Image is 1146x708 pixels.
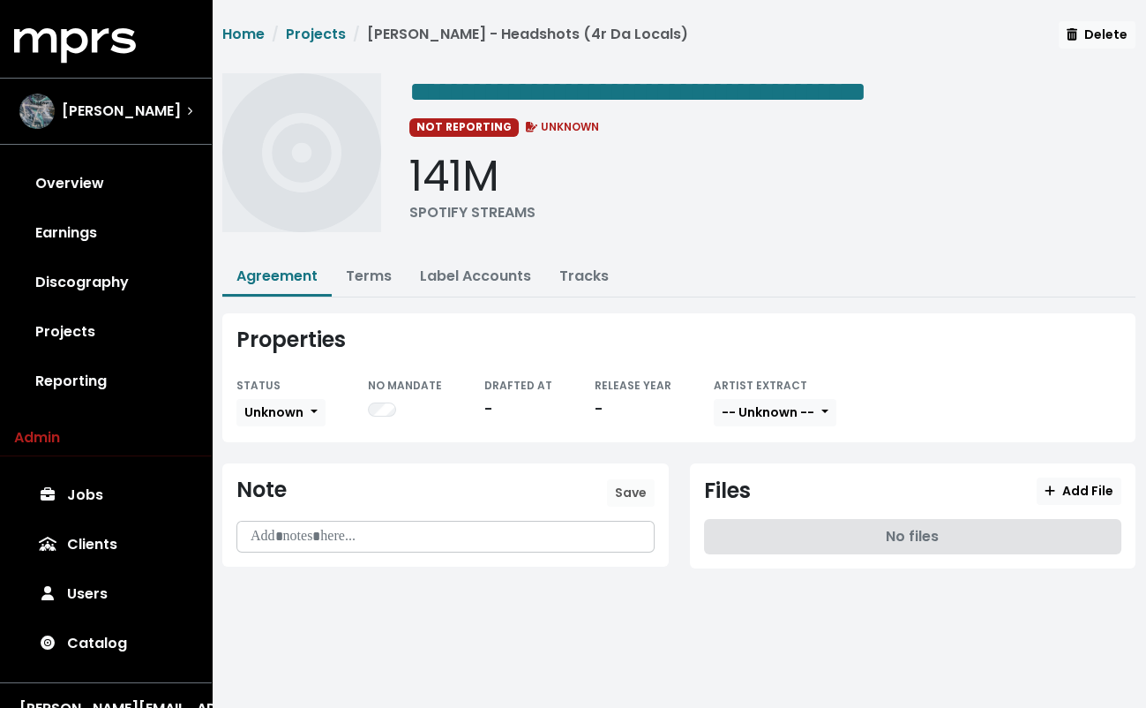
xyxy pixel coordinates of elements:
[222,24,688,59] nav: breadcrumb
[346,266,392,286] a: Terms
[236,399,326,426] button: Unknown
[14,34,136,55] a: mprs logo
[368,378,442,393] small: NO MANDATE
[704,519,1122,554] div: No files
[14,208,198,258] a: Earnings
[236,478,287,503] div: Note
[346,24,688,45] li: [PERSON_NAME] - Headshots (4r Da Locals)
[1067,26,1127,43] span: Delete
[559,266,609,286] a: Tracks
[714,378,807,393] small: ARTIST EXTRACT
[1037,478,1121,505] button: Add File
[236,266,318,286] a: Agreement
[14,307,198,357] a: Projects
[522,119,600,134] span: UNKNOWN
[14,569,198,619] a: Users
[409,118,519,136] span: NOT REPORTING
[722,403,814,421] span: -- Unknown --
[14,258,198,307] a: Discography
[286,24,346,44] a: Projects
[244,403,303,421] span: Unknown
[595,399,671,420] div: -
[19,94,55,129] img: The selected account / producer
[409,202,536,223] div: SPOTIFY STREAMS
[222,73,381,232] img: Album cover for this project
[222,24,265,44] a: Home
[595,378,671,393] small: RELEASE YEAR
[14,520,198,569] a: Clients
[1059,21,1135,49] button: Delete
[236,378,281,393] small: STATUS
[409,78,866,106] span: Edit value
[420,266,531,286] a: Label Accounts
[14,619,198,668] a: Catalog
[62,101,181,122] span: [PERSON_NAME]
[14,471,198,520] a: Jobs
[1045,482,1113,500] span: Add File
[409,151,536,202] div: 141M
[14,357,198,406] a: Reporting
[236,328,1121,353] div: Properties
[14,159,198,208] a: Overview
[484,399,552,420] div: -
[714,399,836,426] button: -- Unknown --
[484,378,552,393] small: DRAFTED AT
[704,478,751,504] div: Files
